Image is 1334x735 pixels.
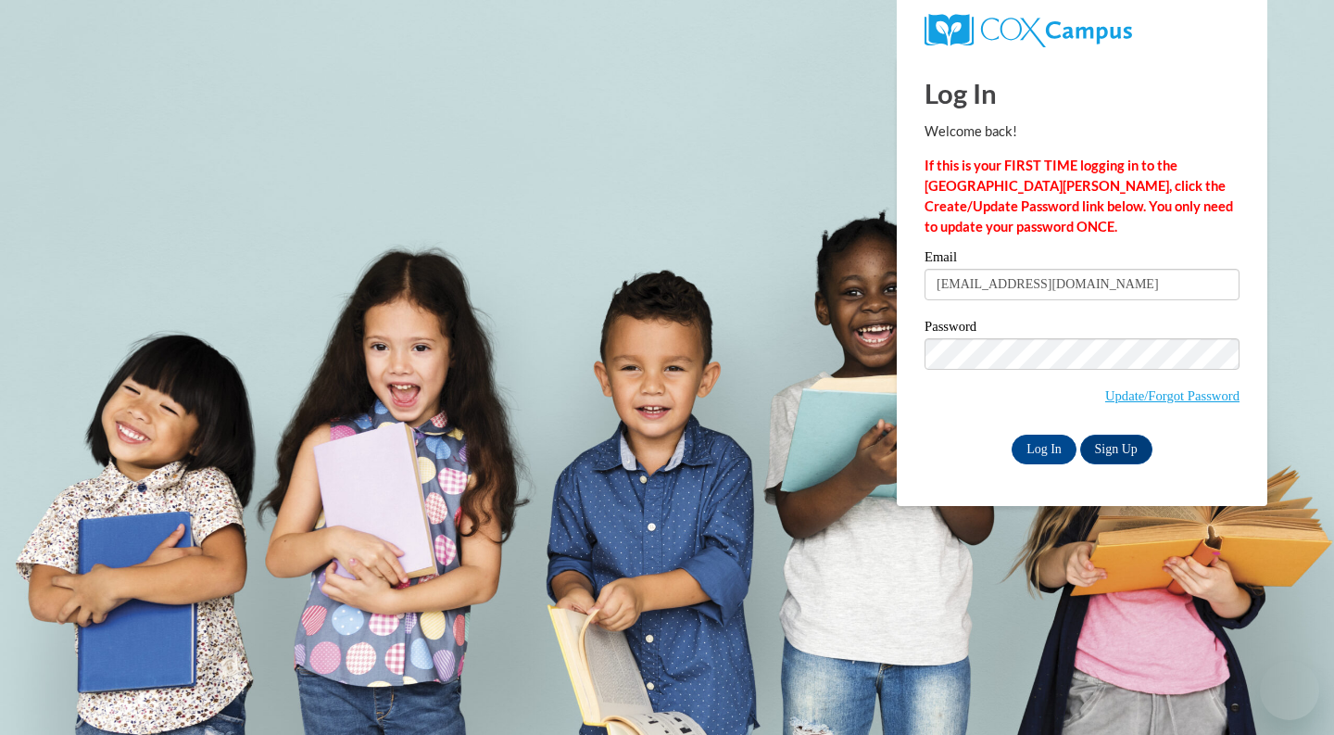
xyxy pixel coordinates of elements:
[925,250,1240,269] label: Email
[1080,435,1152,464] a: Sign Up
[925,121,1240,142] p: Welcome back!
[925,14,1240,47] a: COX Campus
[925,158,1233,234] strong: If this is your FIRST TIME logging in to the [GEOGRAPHIC_DATA][PERSON_NAME], click the Create/Upd...
[925,74,1240,112] h1: Log In
[925,320,1240,338] label: Password
[1260,661,1319,720] iframe: Button to launch messaging window
[925,14,1132,47] img: COX Campus
[1105,388,1240,403] a: Update/Forgot Password
[1012,435,1076,464] input: Log In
